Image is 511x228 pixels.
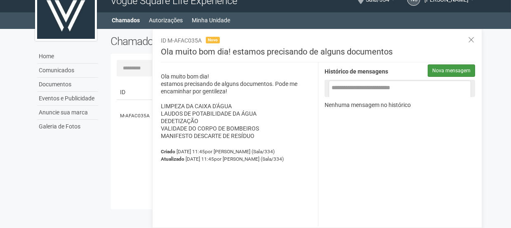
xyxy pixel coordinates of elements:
h3: Ola muito bom dia! estamos precisando de alguns documentos [161,47,476,62]
span: por [PERSON_NAME] (Sala/334) [205,149,275,154]
a: Home [37,50,98,64]
span: ID M-AFAC035A [161,37,202,44]
a: Autorizações [149,14,183,26]
button: Nova mensagem [428,64,475,77]
span: [DATE] 11:45 [177,149,275,154]
td: ID [117,85,154,100]
a: Documentos [37,78,98,92]
span: Novo [206,37,220,43]
span: [DATE] 11:45 [186,156,284,162]
a: Anuncie sua marca [37,106,98,120]
strong: Criado [161,149,175,154]
td: M-AFAC035A [117,100,154,132]
a: Minha Unidade [192,14,231,26]
a: Comunicados [37,64,98,78]
a: Galeria de Fotos [37,120,98,133]
span: por [PERSON_NAME] (Sala/334) [214,156,284,162]
h2: Chamados [111,35,256,47]
p: Nenhuma mensagem no histórico [325,101,476,109]
a: Eventos e Publicidade [37,92,98,106]
a: Chamados [112,14,140,26]
p: Ola muito bom dia! estamos precisando de alguns documentos. Pode me encaminhar por gentileza! LIM... [161,73,312,140]
strong: Histórico de mensagens [325,69,388,75]
strong: Atualizado [161,156,184,162]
